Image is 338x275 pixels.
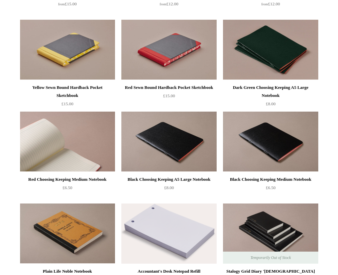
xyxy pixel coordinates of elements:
a: Dark Green Choosing Keeping A5 Large Notebook £8.00 [223,84,318,111]
a: Red Choosing Keeping Medium Notebook £6.50 [20,175,115,203]
div: Yellow Sewn Bound Hardback Pocket Sketchbook [22,84,113,100]
span: £12.00 [261,1,280,6]
img: Plain Life Noble Notebook [20,203,115,264]
span: £6.50 [266,185,275,190]
a: Black Choosing Keeping Medium Notebook £6.50 [223,175,318,203]
span: £15.00 [62,101,74,106]
img: Black Choosing Keeping Medium Notebook [223,112,318,172]
img: Yellow Sewn Bound Hardback Pocket Sketchbook [20,20,115,80]
div: Black Choosing Keeping Medium Notebook [225,175,316,183]
div: Red Sewn Bound Hardback Pocket Sketchbook [123,84,215,92]
span: £15.00 [163,93,175,98]
div: Dark Green Choosing Keeping A5 Large Notebook [225,84,316,100]
span: £8.00 [266,101,275,106]
a: Black Choosing Keeping A5 Large Notebook Black Choosing Keeping A5 Large Notebook [121,112,216,172]
a: Red Choosing Keeping Medium Notebook Red Choosing Keeping Medium Notebook [20,112,115,172]
a: Black Choosing Keeping A5 Large Notebook £8.00 [121,175,216,203]
span: Temporarily Out of Stock [244,252,298,264]
a: Dark Green Choosing Keeping A5 Large Notebook Dark Green Choosing Keeping A5 Large Notebook [223,20,318,80]
a: Red Sewn Bound Hardback Pocket Sketchbook Red Sewn Bound Hardback Pocket Sketchbook [121,20,216,80]
img: Stalogy Grid Diary 'Bible Paper' Notebook [223,203,318,264]
a: Plain Life Noble Notebook Plain Life Noble Notebook [20,203,115,264]
div: Black Choosing Keeping A5 Large Notebook [123,175,215,183]
img: Red Sewn Bound Hardback Pocket Sketchbook [121,20,216,80]
span: £8.00 [164,185,174,190]
span: from [160,2,166,6]
a: Red Sewn Bound Hardback Pocket Sketchbook £15.00 [121,84,216,111]
span: from [58,2,65,6]
img: Red Choosing Keeping Medium Notebook [20,112,115,172]
span: £6.50 [63,185,72,190]
span: £12.00 [160,1,179,6]
span: £15.00 [58,1,77,6]
a: Stalogy Grid Diary 'Bible Paper' Notebook Stalogy Grid Diary 'Bible Paper' Notebook Temporarily O... [223,203,318,264]
img: Black Choosing Keeping A5 Large Notebook [121,112,216,172]
a: Yellow Sewn Bound Hardback Pocket Sketchbook Yellow Sewn Bound Hardback Pocket Sketchbook [20,20,115,80]
img: Dark Green Choosing Keeping A5 Large Notebook [223,20,318,80]
a: Accountant's Desk Notepad Refill Accountant's Desk Notepad Refill [121,203,216,264]
a: Yellow Sewn Bound Hardback Pocket Sketchbook £15.00 [20,84,115,111]
span: from [261,2,268,6]
div: Red Choosing Keeping Medium Notebook [22,175,113,183]
a: Black Choosing Keeping Medium Notebook Black Choosing Keeping Medium Notebook [223,112,318,172]
img: Accountant's Desk Notepad Refill [121,203,216,264]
